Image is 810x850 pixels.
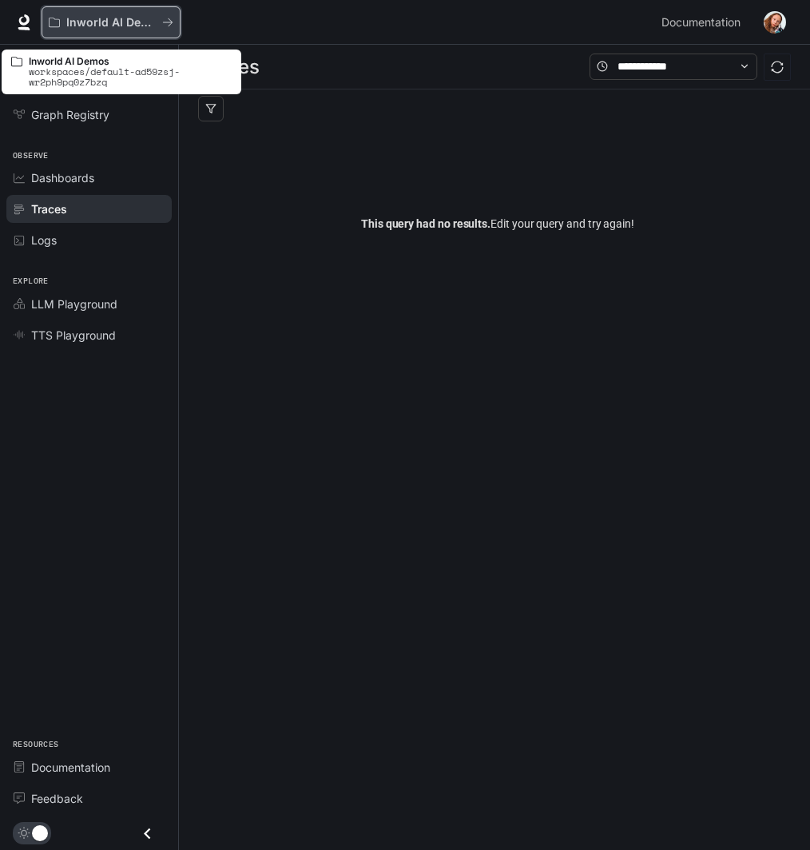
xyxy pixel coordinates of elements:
span: Logs [31,232,57,248]
p: Inworld AI Demos [66,16,156,30]
button: User avatar [759,6,791,38]
span: Edit your query and try again! [361,215,634,232]
span: Feedback [31,790,83,807]
a: Documentation [6,753,172,781]
a: Graph Registry [6,101,172,129]
p: workspaces/default-ad59zsj-wr2ph9pq0z7bzq [29,66,232,87]
span: Documentation [661,13,741,33]
a: Traces [6,195,172,223]
span: This query had no results. [361,217,490,230]
span: LLM Playground [31,296,117,312]
span: Dashboards [31,169,94,186]
a: Logs [6,226,172,254]
p: Inworld AI Demos [29,56,232,66]
button: All workspaces [42,6,181,38]
span: Documentation [31,759,110,776]
a: TTS Playground [6,321,172,349]
span: sync [771,61,784,73]
span: TTS Playground [31,327,116,344]
span: Graph Registry [31,106,109,123]
span: Dark mode toggle [32,824,48,841]
img: User avatar [764,11,786,34]
a: Documentation [655,6,752,38]
button: Close drawer [129,817,165,850]
a: Feedback [6,784,172,812]
a: LLM Playground [6,290,172,318]
a: Dashboards [6,164,172,192]
span: Traces [31,201,67,217]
